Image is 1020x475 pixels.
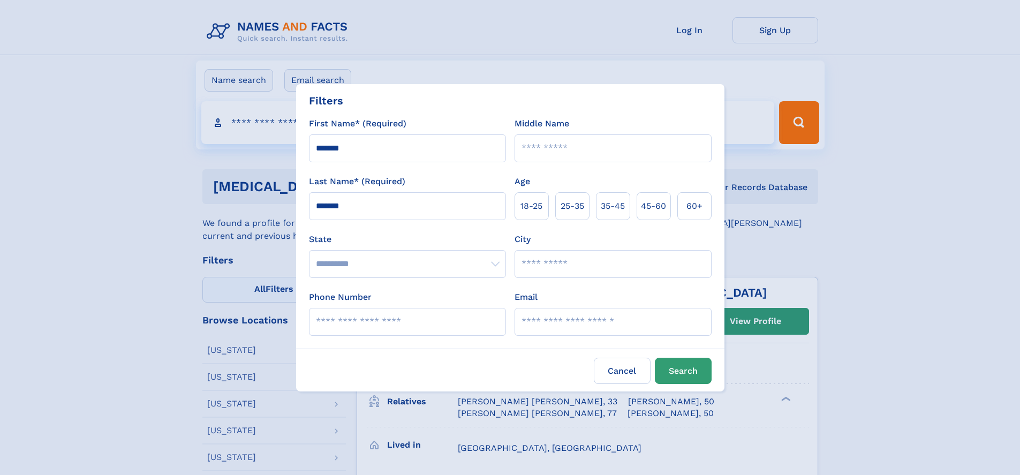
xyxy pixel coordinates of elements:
label: Cancel [594,358,651,384]
label: Phone Number [309,291,372,304]
label: Age [515,175,530,188]
span: 25‑35 [561,200,584,213]
span: 18‑25 [520,200,542,213]
span: 35‑45 [601,200,625,213]
button: Search [655,358,712,384]
label: First Name* (Required) [309,117,406,130]
div: Filters [309,93,343,109]
label: State [309,233,506,246]
span: 60+ [686,200,702,213]
label: Last Name* (Required) [309,175,405,188]
span: 45‑60 [641,200,666,213]
label: City [515,233,531,246]
label: Middle Name [515,117,569,130]
label: Email [515,291,538,304]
